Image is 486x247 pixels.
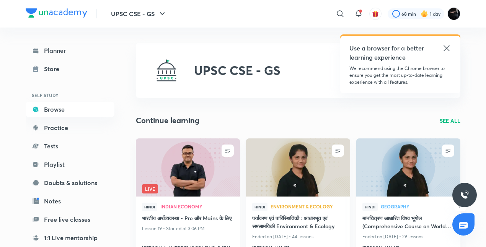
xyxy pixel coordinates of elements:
[362,232,454,242] p: Ended on [DATE] • 29 lessons
[252,232,344,242] p: Ended on [DATE] • 44 lessons
[154,58,179,83] img: UPSC CSE - GS
[440,117,460,125] a: SEE ALL
[26,230,114,245] a: 1:1 Live mentorship
[372,10,379,17] img: avatar
[362,203,378,211] span: Hindi
[26,8,87,19] a: Company Logo
[26,138,114,154] a: Tests
[106,6,171,21] button: UPSC CSE - GS
[369,8,382,20] button: avatar
[26,120,114,135] a: Practice
[26,157,114,172] a: Playlist
[349,65,451,86] p: We recommend using the Chrome browser to ensure you get the most up-to-date learning experience w...
[194,63,281,78] h2: UPSC CSE - GS
[271,204,344,209] span: Environment & Ecology
[44,64,64,73] div: Store
[26,89,114,102] h6: SELF STUDY
[142,203,157,211] span: Hindi
[245,138,351,197] img: new-thumbnail
[271,204,344,210] a: Environment & Ecology
[252,214,344,232] a: पर्यावरण एवं पारिस्थितिकी : आधारभूत एवं समसामयिकी Environment & Ecology
[26,8,87,18] img: Company Logo
[160,204,234,209] span: Indian Economy
[362,214,454,232] a: मानचित्रण आधारित विश्व भूगोल (Comprehensive Course on World Mapping )
[142,214,234,224] a: भारतीय अर्थव्यवस्था - Pre और Mains के लिए
[246,138,350,197] a: new-thumbnail
[421,10,428,18] img: streak
[136,138,240,197] a: new-thumbnailLive
[26,102,114,117] a: Browse
[26,212,114,227] a: Free live classes
[447,7,460,20] img: Shabnam Shah
[356,138,460,197] a: new-thumbnail
[160,204,234,210] a: Indian Economy
[26,175,114,190] a: Doubts & solutions
[26,43,114,58] a: Planner
[26,61,114,76] a: Store
[26,193,114,209] a: Notes
[252,203,267,211] span: Hindi
[142,224,234,234] p: Lesson 19 • Started at 3:06 PM
[135,138,241,197] img: new-thumbnail
[355,138,461,197] img: new-thumbnail
[381,204,454,210] a: Geography
[460,190,469,200] img: ttu
[136,115,199,126] h2: Continue learning
[142,184,158,193] span: Live
[349,44,426,62] h5: Use a browser for a better learning experience
[381,204,454,209] span: Geography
